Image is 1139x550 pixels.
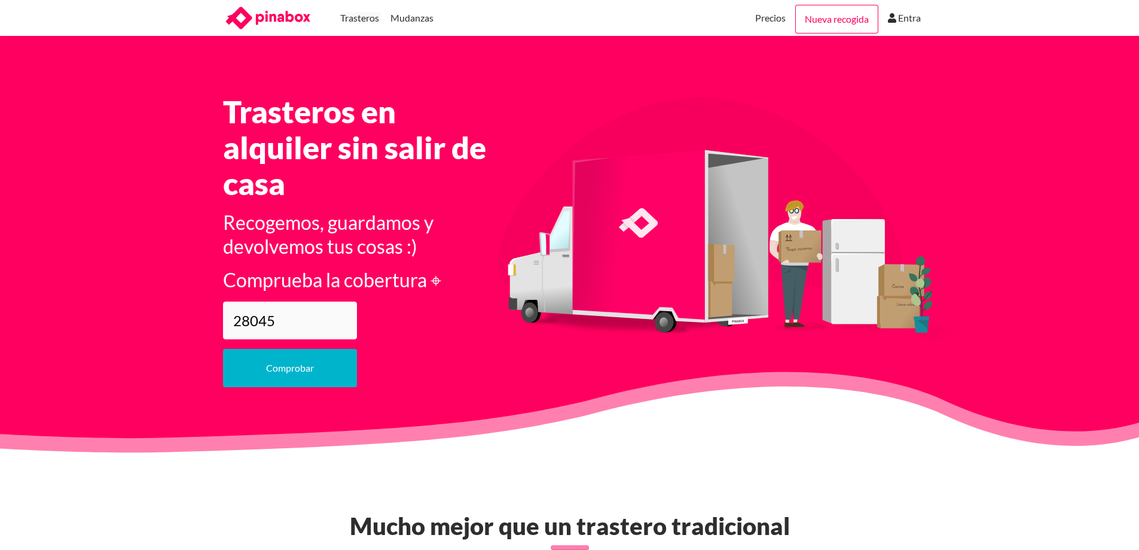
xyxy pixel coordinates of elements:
[223,211,505,259] h3: Recogemos, guardamos y devolvemos tus cosas :)
[924,397,1139,550] div: Widget de chat
[223,349,357,387] button: Comprobar
[924,397,1139,550] iframe: Chat Widget
[795,5,878,34] a: Nueva recogida
[223,302,357,339] input: Introduce tú código postal
[223,268,505,292] h3: Comprueba la cobertura ⌖
[216,512,924,540] h2: Mucho mejor que un trastero tradicional
[223,93,505,201] h1: Trasteros en alquiler sin salir de casa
